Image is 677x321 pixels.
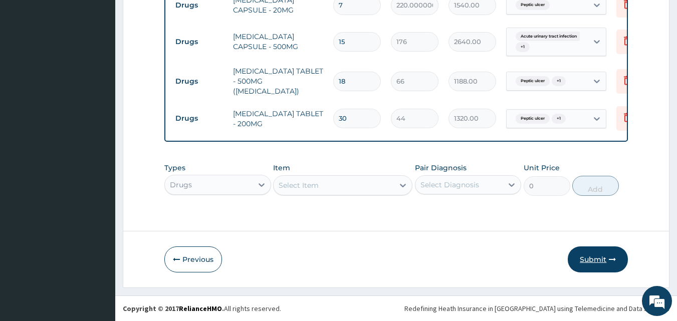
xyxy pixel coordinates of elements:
button: Submit [568,246,628,272]
button: Previous [164,246,222,272]
span: Peptic ulcer [516,76,550,86]
td: Drugs [170,72,228,91]
td: [MEDICAL_DATA] TABLET - 500MG ([MEDICAL_DATA]) [228,61,328,101]
span: + 1 [552,76,566,86]
td: [MEDICAL_DATA] TABLET - 200MG [228,104,328,134]
td: [MEDICAL_DATA] CAPSULE - 500MG [228,27,328,57]
label: Types [164,164,185,172]
label: Item [273,163,290,173]
div: Drugs [170,180,192,190]
span: We're online! [58,97,138,198]
span: + 1 [516,42,530,52]
div: Select Diagnosis [420,180,479,190]
td: Drugs [170,109,228,128]
img: d_794563401_company_1708531726252_794563401 [19,50,41,75]
div: Select Item [279,180,319,190]
span: Peptic ulcer [516,114,550,124]
label: Unit Price [524,163,560,173]
footer: All rights reserved. [115,295,677,321]
span: Acute urinary tract infection [516,32,582,42]
button: Add [572,176,619,196]
div: Minimize live chat window [164,5,188,29]
div: Chat with us now [52,56,168,69]
label: Pair Diagnosis [415,163,467,173]
textarea: Type your message and hit 'Enter' [5,214,191,249]
a: RelianceHMO [179,304,222,313]
span: + 1 [552,114,566,124]
td: Drugs [170,33,228,51]
strong: Copyright © 2017 . [123,304,224,313]
div: Redefining Heath Insurance in [GEOGRAPHIC_DATA] using Telemedicine and Data Science! [404,303,669,313]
